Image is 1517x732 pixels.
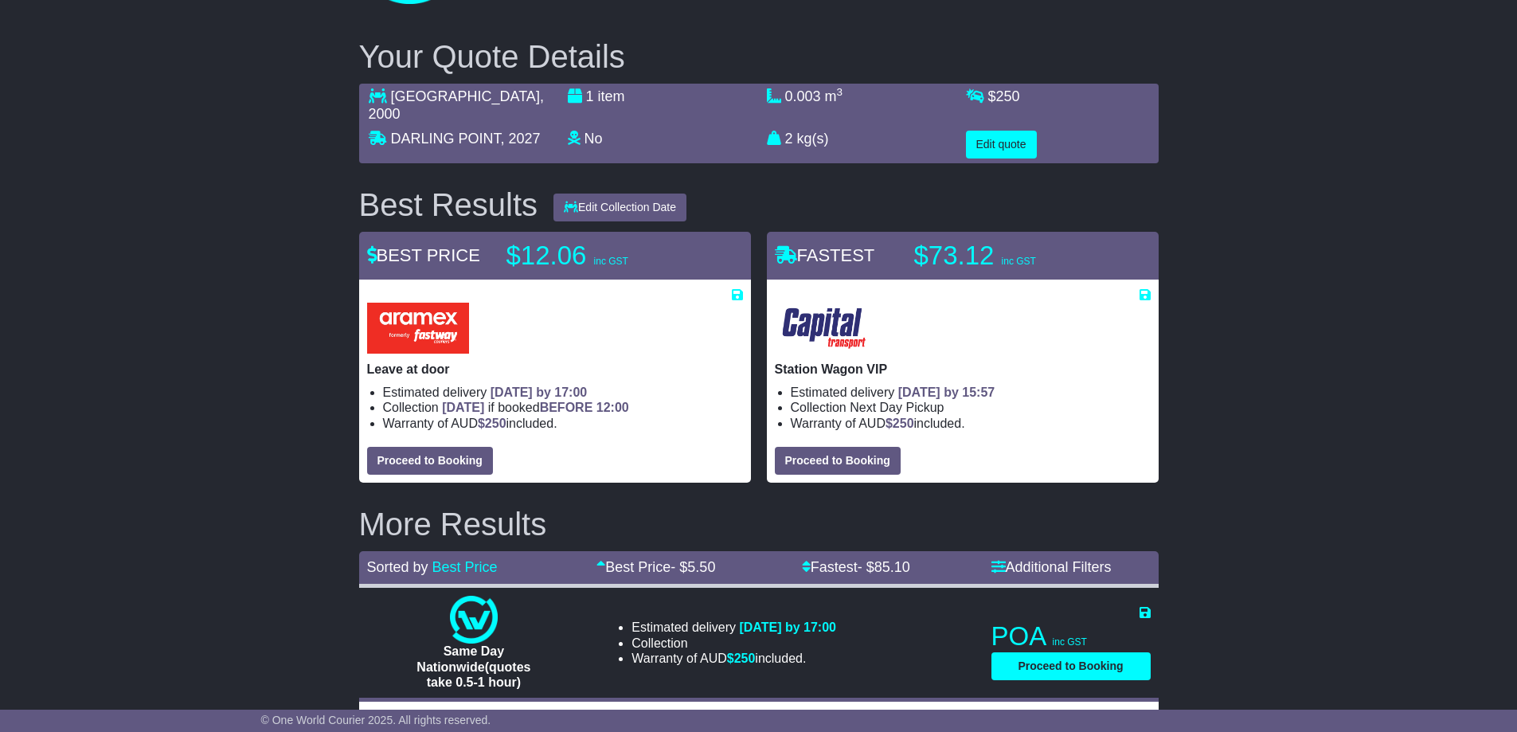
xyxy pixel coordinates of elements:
[351,187,546,222] div: Best Results
[785,88,821,104] span: 0.003
[553,194,686,221] button: Edit Collection Date
[991,559,1112,575] a: Additional Filters
[631,651,836,666] li: Warranty of AUD included.
[367,362,743,377] p: Leave at door
[359,507,1159,542] h2: More Results
[775,303,874,354] img: CapitalTransport: Station Wagon VIP
[631,636,836,651] li: Collection
[598,88,625,104] span: item
[442,401,628,414] span: if booked
[893,417,914,430] span: 250
[874,559,910,575] span: 85.10
[369,88,544,122] span: , 2000
[996,88,1020,104] span: 250
[594,256,628,267] span: inc GST
[506,240,706,272] p: $12.06
[791,385,1151,400] li: Estimated delivery
[802,559,910,575] a: Fastest- $85.10
[367,303,469,354] img: Aramex: Leave at door
[391,131,501,147] span: DARLING POINT
[727,652,756,665] span: $
[383,385,743,400] li: Estimated delivery
[596,559,715,575] a: Best Price- $5.50
[886,417,914,430] span: $
[432,559,498,575] a: Best Price
[739,620,836,634] span: [DATE] by 17:00
[837,86,843,98] sup: 3
[988,88,1020,104] span: $
[898,386,995,399] span: [DATE] by 15:57
[914,240,1113,272] p: $73.12
[442,401,484,414] span: [DATE]
[391,88,540,104] span: [GEOGRAPHIC_DATA]
[540,401,593,414] span: BEFORE
[734,652,756,665] span: 250
[383,416,743,431] li: Warranty of AUD included.
[367,559,428,575] span: Sorted by
[1002,256,1036,267] span: inc GST
[501,131,541,147] span: , 2027
[367,447,493,475] button: Proceed to Booking
[791,400,1151,415] li: Collection
[631,620,836,635] li: Estimated delivery
[671,559,715,575] span: - $
[450,596,498,644] img: One World Courier: Same Day Nationwide(quotes take 0.5-1 hour)
[478,417,506,430] span: $
[785,131,793,147] span: 2
[797,131,829,147] span: kg(s)
[416,644,530,688] span: Same Day Nationwide(quotes take 0.5-1 hour)
[775,245,875,265] span: FASTEST
[586,88,594,104] span: 1
[850,401,944,414] span: Next Day Pickup
[775,362,1151,377] p: Station Wagon VIP
[825,88,843,104] span: m
[585,131,603,147] span: No
[858,559,910,575] span: - $
[491,386,588,399] span: [DATE] by 17:00
[367,245,480,265] span: BEST PRICE
[791,416,1151,431] li: Warranty of AUD included.
[383,400,743,415] li: Collection
[1053,636,1087,648] span: inc GST
[485,417,506,430] span: 250
[261,714,491,726] span: © One World Courier 2025. All rights reserved.
[991,652,1151,680] button: Proceed to Booking
[775,447,901,475] button: Proceed to Booking
[687,559,715,575] span: 5.50
[991,620,1151,652] p: POA
[966,131,1037,159] button: Edit quote
[359,39,1159,74] h2: Your Quote Details
[596,401,629,414] span: 12:00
